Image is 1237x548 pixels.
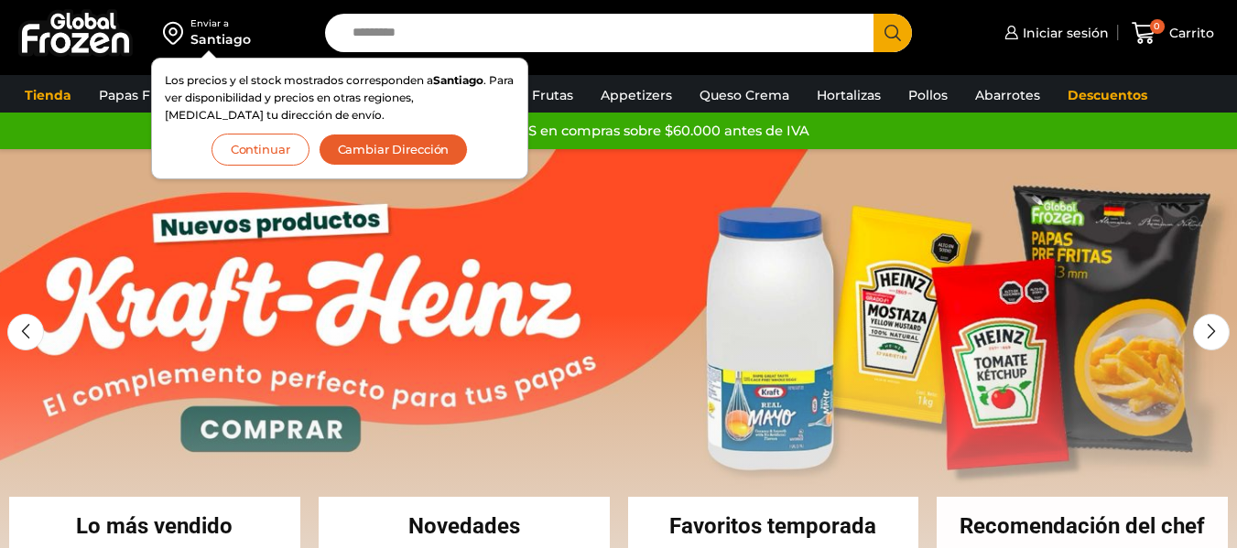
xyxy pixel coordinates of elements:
a: Iniciar sesión [1000,15,1109,51]
h2: Novedades [319,515,610,537]
h2: Recomendación del chef [937,515,1228,537]
a: Papas Fritas [90,78,188,113]
div: Next slide [1193,314,1230,350]
a: Descuentos [1058,78,1156,113]
div: Enviar a [190,17,251,30]
button: Continuar [212,134,309,166]
a: Tienda [16,78,81,113]
a: Abarrotes [966,78,1049,113]
a: Appetizers [591,78,681,113]
span: 0 [1150,19,1165,34]
a: Pollos [899,78,957,113]
a: Hortalizas [808,78,890,113]
img: address-field-icon.svg [163,17,190,48]
button: Cambiar Dirección [319,134,469,166]
p: Los precios y el stock mostrados corresponden a . Para ver disponibilidad y precios en otras regi... [165,71,515,124]
button: Search button [873,14,912,52]
div: Santiago [190,30,251,48]
span: Carrito [1165,24,1214,42]
h2: Favoritos temporada [628,515,919,537]
h2: Lo más vendido [9,515,300,537]
span: Iniciar sesión [1018,24,1109,42]
strong: Santiago [433,73,483,87]
a: Queso Crema [690,78,798,113]
div: Previous slide [7,314,44,350]
a: 0 Carrito [1127,12,1219,55]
